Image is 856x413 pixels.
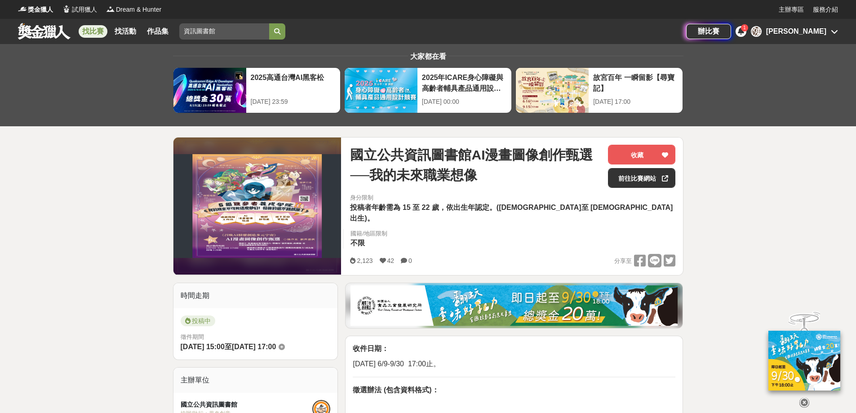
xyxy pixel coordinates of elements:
a: 前往比賽網站 [608,168,675,188]
div: 2025高通台灣AI黑客松 [251,72,336,93]
div: 身分限制 [350,193,675,202]
a: 服務介紹 [813,5,838,14]
a: Logo獎金獵人 [18,5,53,14]
a: 作品集 [143,25,172,38]
strong: 收件日期： [353,345,389,352]
img: Logo [18,4,27,13]
span: [DATE] 17:00 [232,343,276,351]
span: 投稿中 [181,315,215,326]
img: Cover Image [173,154,342,258]
div: [PERSON_NAME] [766,26,826,37]
span: Dream & Hunter [116,5,161,14]
div: [DATE] 17:00 [593,97,678,107]
div: 2025年ICARE身心障礙與高齡者輔具產品通用設計競賽 [422,72,507,93]
span: 42 [387,257,395,264]
span: 投稿者年齡需為 15 至 22 歲，依出生年認定。([DEMOGRAPHIC_DATA]至 [DEMOGRAPHIC_DATA] 出生)。 [350,204,673,222]
span: 國立公共資訊圖書館AI漫畫圖像創作甄選──我的未來職業想像 [350,145,601,185]
span: [DATE] 6/9-9/30 17:00止。 [353,360,440,368]
span: 大家都在看 [408,53,448,60]
a: 找比賽 [79,25,107,38]
a: LogoDream & Hunter [106,5,161,14]
strong: 徵選辦法 (包含資料格式)： [353,386,439,394]
div: 陳 [751,26,762,37]
div: 主辦單位 [173,368,338,393]
img: ff197300-f8ee-455f-a0ae-06a3645bc375.jpg [768,331,840,391]
span: 至 [225,343,232,351]
img: Logo [106,4,115,13]
span: 不限 [350,239,365,247]
a: 2025年ICARE身心障礙與高齡者輔具產品通用設計競賽[DATE] 00:00 [344,67,512,113]
a: 找活動 [111,25,140,38]
div: 國籍/地區限制 [350,229,387,238]
div: [DATE] 00:00 [422,97,507,107]
span: 0 [408,257,412,264]
button: 收藏 [608,145,675,164]
a: 辦比賽 [686,24,731,39]
span: 試用獵人 [72,5,97,14]
a: 2025高通台灣AI黑客松[DATE] 23:59 [173,67,341,113]
div: 國立公共資訊圖書館 [181,400,313,409]
a: 故宮百年 一瞬留影【尋寶記】[DATE] 17:00 [515,67,683,113]
input: 2025高通台灣AI黑客松 [179,23,269,40]
span: 2,123 [357,257,373,264]
div: 時間走期 [173,283,338,308]
div: [DATE] 23:59 [251,97,336,107]
a: Logo試用獵人 [62,5,97,14]
span: [DATE] 15:00 [181,343,225,351]
span: 獎金獵人 [28,5,53,14]
div: 故宮百年 一瞬留影【尋寶記】 [593,72,678,93]
span: 分享至 [614,254,632,268]
span: 徵件期間 [181,333,204,340]
span: 1 [743,25,746,30]
img: b0ef2173-5a9d-47ad-b0e3-de335e335c0a.jpg [350,285,678,326]
img: Logo [62,4,71,13]
a: 主辦專區 [779,5,804,14]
